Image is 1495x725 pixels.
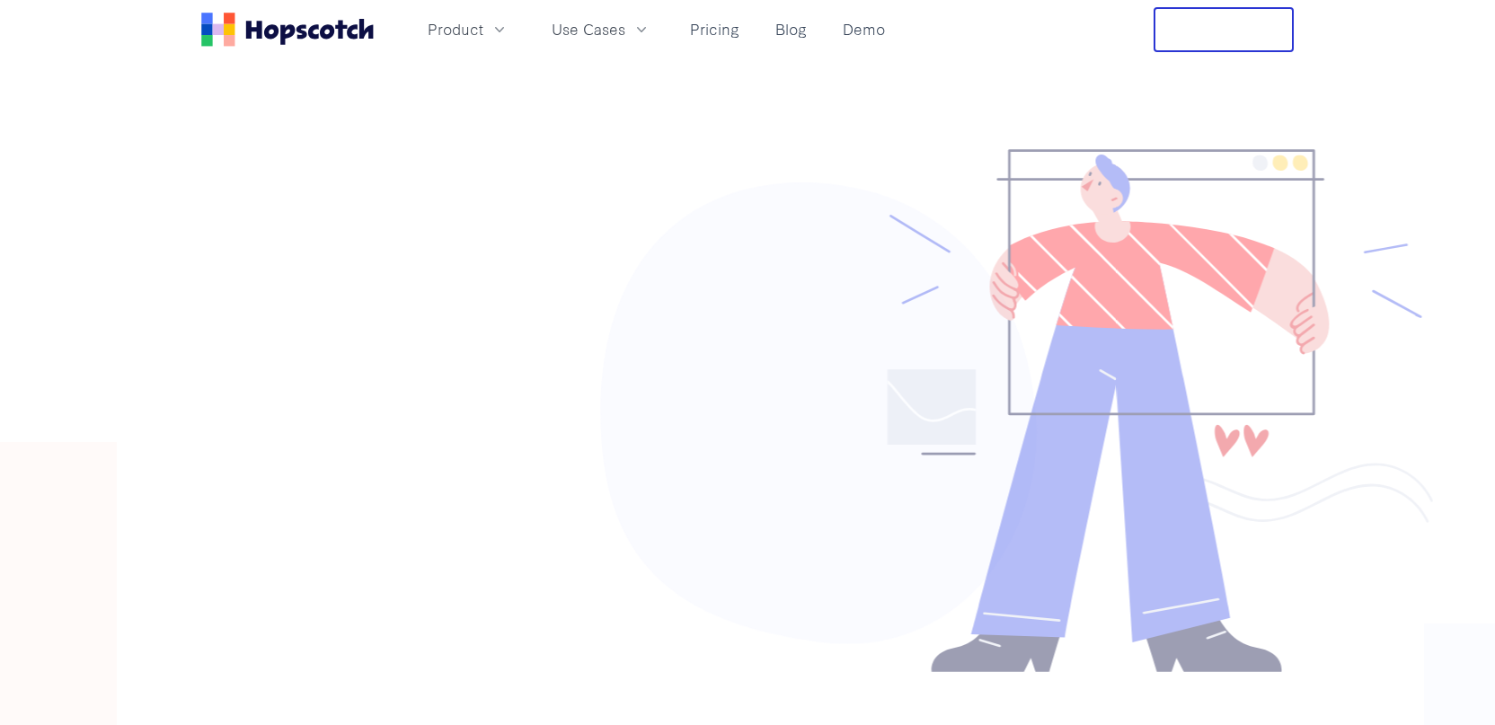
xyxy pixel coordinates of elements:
[417,14,519,44] button: Product
[768,14,814,44] a: Blog
[1154,7,1294,52] button: Free Trial
[552,18,625,40] span: Use Cases
[683,14,747,44] a: Pricing
[428,18,483,40] span: Product
[836,14,892,44] a: Demo
[201,13,374,47] a: Home
[541,14,661,44] button: Use Cases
